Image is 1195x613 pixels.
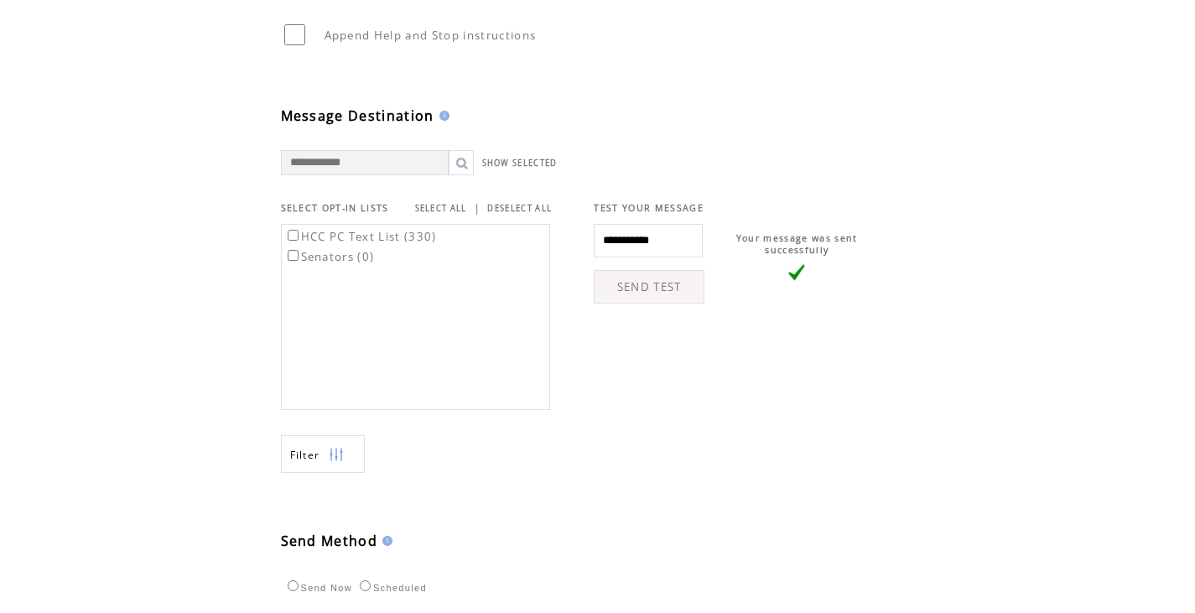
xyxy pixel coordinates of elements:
[281,202,389,214] span: SELECT OPT-IN LISTS
[329,436,344,474] img: filters.png
[281,435,365,473] a: Filter
[356,583,427,593] label: Scheduled
[288,580,299,591] input: Send Now
[360,580,371,591] input: Scheduled
[284,249,375,264] label: Senators (0)
[325,28,537,43] span: Append Help and Stop instructions
[736,232,858,256] span: Your message was sent successfully
[474,200,481,216] span: |
[788,264,805,281] img: vLarge.png
[288,250,299,261] input: Senators (0)
[283,583,352,593] label: Send Now
[377,536,392,546] img: help.gif
[281,106,434,125] span: Message Destination
[487,203,552,214] a: DESELECT ALL
[415,203,467,214] a: SELECT ALL
[288,230,299,241] input: HCC PC Text List (330)
[482,158,558,169] a: SHOW SELECTED
[290,448,320,462] span: Show filters
[594,202,704,214] span: TEST YOUR MESSAGE
[594,270,704,304] a: SEND TEST
[434,111,449,121] img: help.gif
[281,532,378,550] span: Send Method
[284,229,437,244] label: HCC PC Text List (330)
